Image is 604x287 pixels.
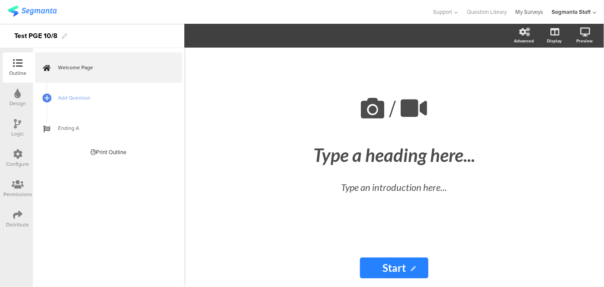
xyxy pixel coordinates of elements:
[234,144,554,166] div: Type a heading here...
[14,29,58,43] div: Test PGE 10/8
[12,130,24,138] div: Logic
[58,94,169,102] span: Add Question
[9,69,26,77] div: Outline
[6,221,29,229] div: Distribute
[552,8,591,16] div: Segmanta Staff
[514,38,534,44] div: Advanced
[389,92,396,126] span: /
[576,38,593,44] div: Preview
[434,8,453,16] span: Support
[3,190,32,198] div: Permissions
[35,113,182,143] a: Ending A
[58,124,169,132] span: Ending A
[547,38,562,44] div: Display
[8,6,57,16] img: segmanta logo
[243,180,546,194] div: Type an introduction here...
[6,160,29,168] div: Configure
[35,52,182,83] a: Welcome Page
[91,148,127,156] div: Print Outline
[360,258,428,278] input: Start
[58,63,169,72] span: Welcome Page
[10,100,26,107] div: Design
